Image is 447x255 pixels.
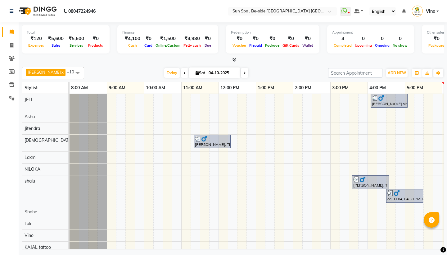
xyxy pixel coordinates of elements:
span: Card [143,43,154,48]
button: ADD NEW [386,69,408,77]
span: Gift Cards [281,43,301,48]
div: ca, TK04, 04:30 PM-05:30 PM, Swedish Massage [387,190,422,202]
span: Laxmi [25,155,36,160]
a: 1:00 PM [256,83,276,92]
div: ₹5,600 [46,35,66,42]
iframe: chat widget [421,230,441,249]
span: Vino [426,8,435,15]
div: 0 [373,35,391,42]
div: Finance [122,30,213,35]
span: [DEMOGRAPHIC_DATA] [25,137,73,143]
div: ₹0 [248,35,264,42]
span: Asha [25,114,35,119]
input: Search Appointment [328,68,382,78]
div: ₹0 [301,35,314,42]
span: [PERSON_NAME] [28,70,61,75]
div: ₹0 [231,35,248,42]
a: 10:00 AM [144,83,167,92]
span: Shohe [25,209,37,215]
div: ₹0 [427,35,446,42]
div: ₹0 [202,35,213,42]
span: Sat [194,71,207,75]
div: ₹4,100 [122,35,143,42]
span: Toli [25,221,31,226]
img: logo [16,2,58,20]
div: Total [27,30,105,35]
span: Stylist [25,85,38,90]
span: Petty cash [182,43,202,48]
div: Appointment [332,30,409,35]
span: Online/Custom [154,43,182,48]
span: Prepaid [248,43,264,48]
a: 2:00 PM [293,83,313,92]
a: 9:00 AM [107,83,127,92]
span: KAJAL tattoo [25,244,51,250]
span: Products [87,43,105,48]
span: Ongoing [373,43,391,48]
span: Completed [332,43,353,48]
span: No show [391,43,409,48]
div: 0 [353,35,373,42]
span: Expenses [27,43,46,48]
div: ₹0 [281,35,301,42]
span: Voucher [231,43,248,48]
span: +10 [67,69,79,74]
a: 5:00 PM [405,83,425,92]
div: ₹4,980 [182,35,202,42]
img: Vino [412,6,423,16]
div: [PERSON_NAME], TK02, 03:35 PM-04:35 PM, Swedish Massage [353,176,388,188]
span: Today [164,68,180,78]
div: [PERSON_NAME] sir, TK03, 04:05 PM-05:05 PM, Deep Tissue Massage [371,95,407,107]
span: Jitendra [25,126,40,131]
span: Cash [127,43,138,48]
input: 2025-10-04 [207,68,238,78]
span: ADD NEW [388,71,406,75]
span: Sales [50,43,62,48]
a: 3:00 PM [331,83,350,92]
a: 4:00 PM [368,83,387,92]
div: [PERSON_NAME], TK01, 11:20 AM-12:20 PM, Hair Cut,Shaving [194,136,230,147]
span: Upcoming [353,43,373,48]
div: ₹5,600 [66,35,87,42]
div: Redemption [231,30,314,35]
div: ₹1,500 [154,35,182,42]
a: 8:00 AM [70,83,89,92]
span: shalu [25,178,35,184]
span: Package [264,43,281,48]
div: 4 [332,35,353,42]
div: ₹0 [87,35,105,42]
div: 0 [391,35,409,42]
a: 11:00 AM [182,83,204,92]
span: Vino [25,233,34,238]
span: Packages [427,43,446,48]
div: ₹120 [27,35,46,42]
span: Due [203,43,213,48]
span: Services [68,43,85,48]
b: 08047224946 [68,2,96,20]
a: x [61,70,64,75]
span: JELI [25,97,32,102]
a: 12:00 PM [219,83,241,92]
div: ₹0 [264,35,281,42]
span: Wallet [301,43,314,48]
span: NILOKA [25,166,40,172]
div: ₹0 [143,35,154,42]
